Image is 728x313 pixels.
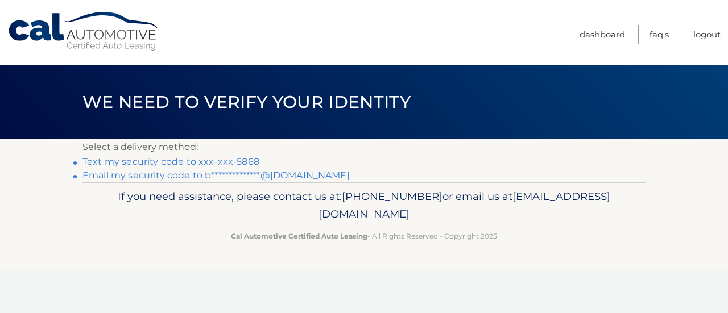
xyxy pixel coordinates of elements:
[82,91,411,112] span: We need to verify your identity
[7,11,161,52] a: Cal Automotive
[650,25,669,44] a: FAQ's
[342,190,442,203] span: [PHONE_NUMBER]
[231,232,367,240] strong: Cal Automotive Certified Auto Leasing
[90,187,638,224] p: If you need assistance, please contact us at: or email us at
[580,25,625,44] a: Dashboard
[693,25,721,44] a: Logout
[90,230,638,242] p: - All Rights Reserved - Copyright 2025
[82,156,259,167] a: Text my security code to xxx-xxx-5868
[82,139,646,155] p: Select a delivery method:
